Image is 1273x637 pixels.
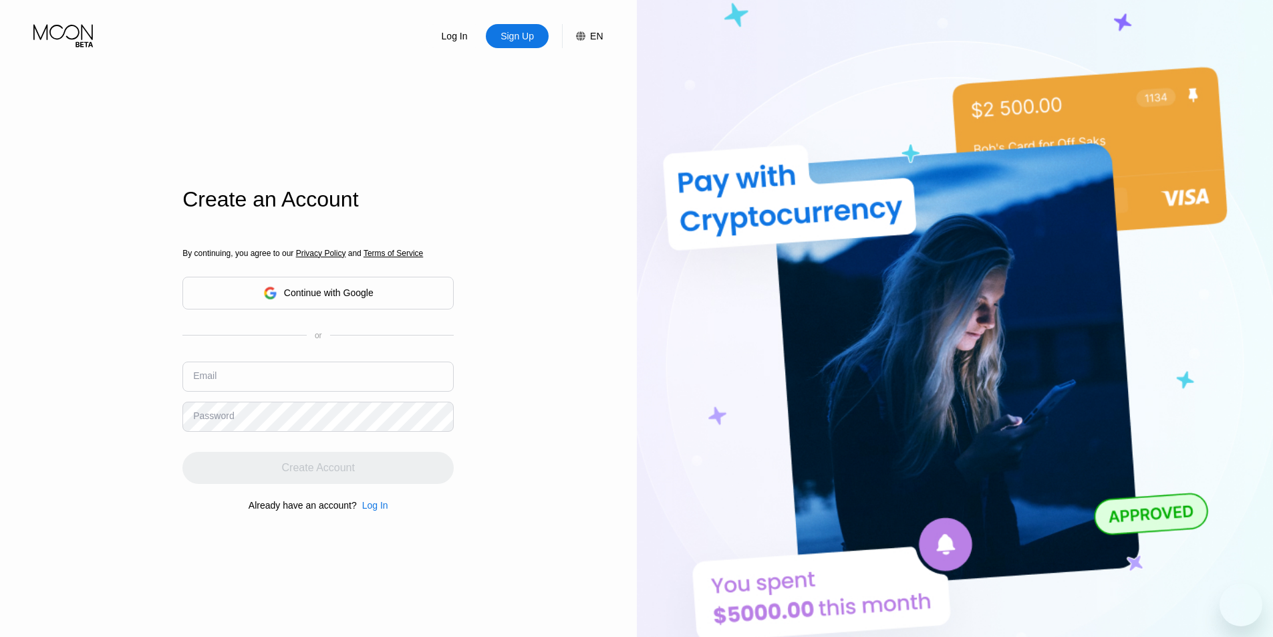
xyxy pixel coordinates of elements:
div: EN [590,31,603,41]
div: Log In [440,29,469,43]
div: Log In [423,24,486,48]
div: Continue with Google [284,287,374,298]
div: Already have an account? [249,500,357,511]
div: By continuing, you agree to our [182,249,454,258]
div: or [315,331,322,340]
div: EN [562,24,603,48]
div: Log In [362,500,388,511]
div: Password [193,410,234,421]
span: Terms of Service [364,249,423,258]
span: Privacy Policy [296,249,346,258]
div: Sign Up [486,24,549,48]
div: Log In [357,500,388,511]
iframe: Button to launch messaging window [1220,584,1262,626]
span: and [345,249,364,258]
div: Sign Up [499,29,535,43]
div: Email [193,370,217,381]
div: Continue with Google [182,277,454,309]
div: Create an Account [182,187,454,212]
